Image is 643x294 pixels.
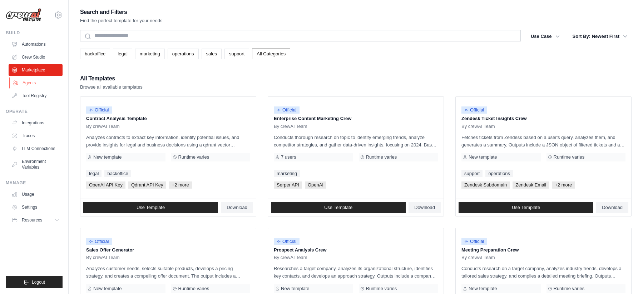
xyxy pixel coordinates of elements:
[252,49,290,59] a: All Categories
[274,106,300,114] span: Official
[469,286,497,291] span: New template
[137,205,165,210] span: Use Template
[169,181,192,189] span: +2 more
[32,279,45,285] span: Logout
[86,246,250,254] p: Sales Offer Generator
[459,202,593,213] a: Use Template
[9,130,63,141] a: Traces
[366,154,397,160] span: Runtime varies
[485,170,513,177] a: operations
[168,49,199,59] a: operations
[274,238,300,245] span: Official
[461,115,625,122] p: Zendesk Ticket Insights Crew
[86,181,125,189] span: OpenAI API Key
[80,7,163,17] h2: Search and Filters
[178,154,209,160] span: Runtime varies
[596,202,628,213] a: Download
[86,255,120,260] span: By crewAI Team
[513,181,549,189] span: Zendesk Email
[324,205,352,210] span: Use Template
[83,202,218,213] a: Use Template
[86,134,250,149] p: Analyzes contracts to extract key information, identify potential issues, and provide insights fo...
[221,202,253,213] a: Download
[461,134,625,149] p: Fetches tickets from Zendesk based on a user's query, analyzes them, and generates a summary. Out...
[202,49,222,59] a: sales
[274,265,438,280] p: Researches a target company, analyzes its organizational structure, identifies key contacts, and ...
[9,51,63,63] a: Crew Studio
[9,189,63,200] a: Usage
[86,170,102,177] a: legal
[274,181,302,189] span: Serper API
[224,49,249,59] a: support
[9,64,63,76] a: Marketplace
[6,8,41,22] img: Logo
[80,17,163,24] p: Find the perfect template for your needs
[80,84,143,91] p: Browse all available templates
[409,202,441,213] a: Download
[552,181,575,189] span: +2 more
[6,276,63,288] button: Logout
[9,77,63,89] a: Agents
[80,74,143,84] h2: All Templates
[22,217,42,223] span: Resources
[9,39,63,50] a: Automations
[128,181,166,189] span: Qdrant API Key
[461,246,625,254] p: Meeting Preparation Crew
[271,202,406,213] a: Use Template
[512,205,540,210] span: Use Template
[6,109,63,114] div: Operate
[227,205,247,210] span: Download
[461,106,487,114] span: Official
[274,124,307,129] span: By crewAI Team
[461,170,483,177] a: support
[9,201,63,213] a: Settings
[305,181,326,189] span: OpenAI
[9,143,63,154] a: LLM Connections
[86,106,112,114] span: Official
[461,265,625,280] p: Conducts research on a target company, analyzes industry trends, develops a tailored sales strate...
[274,255,307,260] span: By crewAI Team
[80,49,110,59] a: backoffice
[274,115,438,122] p: Enterprise Content Marketing Crew
[281,286,309,291] span: New template
[9,214,63,226] button: Resources
[461,255,495,260] span: By crewAI Team
[86,238,112,245] span: Official
[178,286,209,291] span: Runtime varies
[602,205,623,210] span: Download
[9,90,63,101] a: Tool Registry
[461,124,495,129] span: By crewAI Team
[86,124,120,129] span: By crewAI Team
[461,181,510,189] span: Zendesk Subdomain
[135,49,165,59] a: marketing
[366,286,397,291] span: Runtime varies
[93,154,122,160] span: New template
[86,265,250,280] p: Analyzes customer needs, selects suitable products, develops a pricing strategy, and creates a co...
[274,246,438,254] p: Prospect Analysis Crew
[104,170,131,177] a: backoffice
[554,154,585,160] span: Runtime varies
[93,286,122,291] span: New template
[274,134,438,149] p: Conducts thorough research on topic to identify emerging trends, analyze competitor strategies, a...
[469,154,497,160] span: New template
[274,170,300,177] a: marketing
[9,117,63,129] a: Integrations
[6,30,63,36] div: Build
[568,30,632,43] button: Sort By: Newest First
[9,156,63,173] a: Environment Variables
[6,180,63,186] div: Manage
[414,205,435,210] span: Download
[113,49,132,59] a: legal
[281,154,296,160] span: 7 users
[526,30,564,43] button: Use Case
[554,286,585,291] span: Runtime varies
[461,238,487,245] span: Official
[86,115,250,122] p: Contract Analysis Template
